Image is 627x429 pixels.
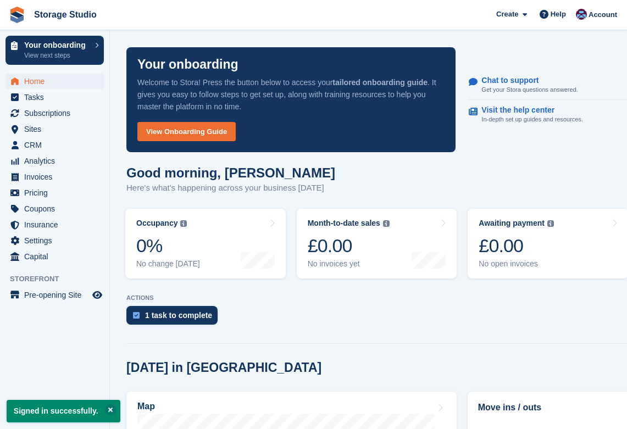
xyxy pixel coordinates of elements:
div: 0% [136,235,200,257]
span: Analytics [24,153,90,169]
p: In-depth set up guides and resources. [481,115,583,124]
p: Get your Stora questions answered. [481,85,578,94]
span: Create [496,9,518,20]
a: menu [5,153,104,169]
span: Insurance [24,217,90,232]
a: Storage Studio [30,5,101,24]
img: icon-info-grey-7440780725fd019a000dd9b08b2336e03edf1995a4989e88bcd33f0948082b44.svg [547,220,554,227]
a: Month-to-date sales £0.00 No invoices yet [297,209,457,278]
a: menu [5,287,104,303]
div: Awaiting payment [479,219,545,228]
span: Coupons [24,201,90,216]
img: icon-info-grey-7440780725fd019a000dd9b08b2336e03edf1995a4989e88bcd33f0948082b44.svg [383,220,390,227]
a: Preview store [91,288,104,302]
img: task-75834270c22a3079a89374b754ae025e5fb1db73e45f91037f5363f120a921f8.svg [133,312,140,319]
a: Occupancy 0% No change [DATE] [125,209,286,278]
p: Chat to support [481,76,569,85]
p: Here's what's happening across your business [DATE] [126,182,335,194]
h2: Map [137,402,155,411]
span: Storefront [10,274,109,285]
span: Invoices [24,169,90,185]
a: 1 task to complete [126,306,223,330]
span: Sites [24,121,90,137]
h1: Good morning, [PERSON_NAME] [126,165,335,180]
a: menu [5,169,104,185]
div: £0.00 [479,235,554,257]
span: Pre-opening Site [24,287,90,303]
p: Welcome to Stora! Press the button below to access your . It gives you easy to follow steps to ge... [137,76,445,113]
p: Your onboarding [24,41,90,49]
div: £0.00 [308,235,390,257]
img: Matt Whatley [576,9,587,20]
div: Month-to-date sales [308,219,380,228]
a: menu [5,201,104,216]
span: Account [589,9,617,20]
span: Settings [24,233,90,248]
span: Home [24,74,90,89]
p: Visit the help center [481,105,574,115]
span: Pricing [24,185,90,200]
span: Subscriptions [24,105,90,121]
a: menu [5,249,104,264]
a: Your onboarding View next steps [5,36,104,65]
div: No change [DATE] [136,259,200,269]
div: No invoices yet [308,259,390,269]
img: stora-icon-8386f47178a22dfd0bd8f6a31ec36ba5ce8667c1dd55bd0f319d3a0aa187defe.svg [9,7,25,23]
h2: [DATE] in [GEOGRAPHIC_DATA] [126,360,321,375]
a: menu [5,74,104,89]
a: menu [5,121,104,137]
a: menu [5,105,104,121]
div: 1 task to complete [145,311,212,320]
span: CRM [24,137,90,153]
a: View Onboarding Guide [137,122,236,141]
span: Help [551,9,566,20]
a: menu [5,217,104,232]
img: icon-info-grey-7440780725fd019a000dd9b08b2336e03edf1995a4989e88bcd33f0948082b44.svg [180,220,187,227]
a: Chat to support Get your Stora questions answered. [469,70,627,101]
div: No open invoices [479,259,554,269]
a: menu [5,185,104,200]
p: Your onboarding [137,58,238,71]
span: Capital [24,249,90,264]
p: View next steps [24,51,90,60]
a: menu [5,90,104,105]
a: Visit the help center In-depth set up guides and resources. [469,100,627,130]
p: ACTIONS [126,294,627,302]
div: Occupancy [136,219,177,228]
p: Signed in successfully. [7,400,120,422]
a: menu [5,233,104,248]
strong: tailored onboarding guide [332,78,428,87]
a: menu [5,137,104,153]
span: Tasks [24,90,90,105]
